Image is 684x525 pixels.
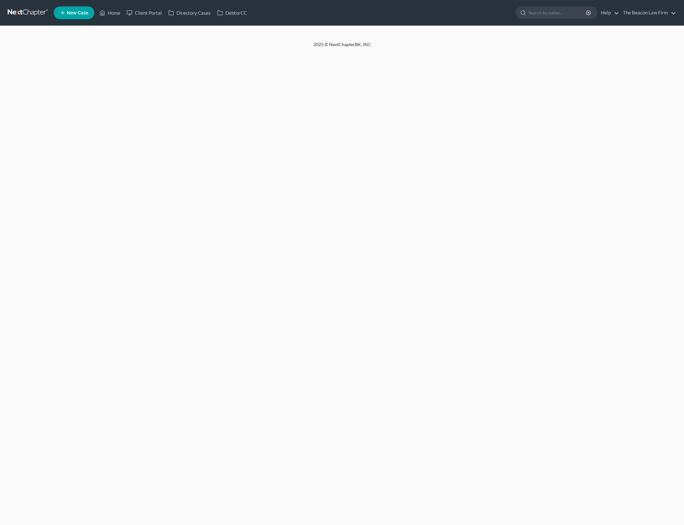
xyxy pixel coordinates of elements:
span: New Case [67,11,88,15]
a: Directory Cases [165,7,214,19]
input: Search by name... [528,7,587,19]
a: Client Portal [123,7,165,19]
a: The Beacon Law Firm [620,7,676,19]
a: Help [598,7,619,19]
div: 2025 © NextChapterBK, INC [160,41,524,53]
a: DebtorCC [214,7,250,19]
a: Home [96,7,123,19]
